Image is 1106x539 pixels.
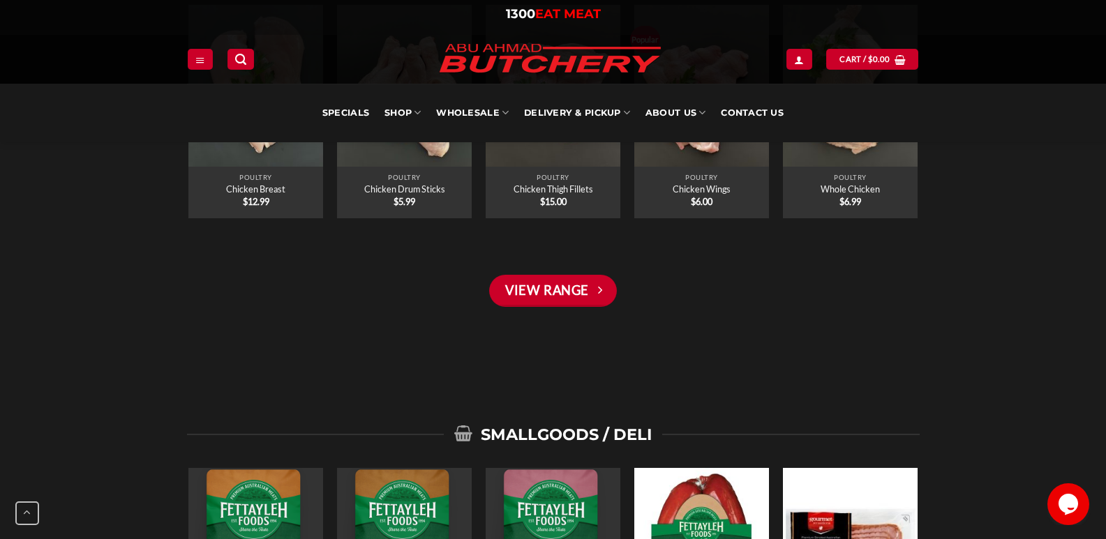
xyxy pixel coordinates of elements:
[394,196,415,207] bdi: 5.99
[673,183,731,195] a: Chicken Wings
[821,183,880,195] a: Whole Chicken
[506,6,535,22] span: 1300
[524,84,630,142] a: Delivery & Pickup
[790,174,911,181] p: Poultry
[436,84,509,142] a: Wholesale
[645,84,705,142] a: About Us
[344,174,465,181] p: Poultry
[721,84,784,142] a: Contact Us
[839,53,890,66] span: Cart /
[493,174,613,181] p: Poultry
[322,84,369,142] a: Specials
[243,196,248,207] span: $
[15,501,39,525] button: Go to top
[1047,483,1092,525] iframe: chat widget
[188,49,213,69] a: Menu
[454,424,651,445] span: smallgoods / deli
[226,183,285,195] a: Chicken Breast
[839,196,844,207] span: $
[540,196,545,207] span: $
[489,275,616,307] a: View Range
[506,6,601,22] a: 1300EAT MEAT
[514,183,593,195] a: Chicken Thigh Fillets
[384,84,421,142] a: SHOP
[243,196,269,207] bdi: 12.99
[691,196,696,207] span: $
[868,54,890,63] bdi: 0.00
[540,196,567,207] bdi: 15.00
[227,49,254,69] a: Search
[394,196,398,207] span: $
[826,49,918,69] a: View cart
[195,174,316,181] p: Poultry
[535,6,601,22] span: EAT MEAT
[786,49,812,69] a: Login
[839,196,861,207] bdi: 6.99
[364,183,445,195] a: Chicken Drum Sticks
[641,174,762,181] p: Poultry
[428,35,672,84] img: Abu Ahmad Butchery
[691,196,712,207] bdi: 6.00
[868,53,873,66] span: $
